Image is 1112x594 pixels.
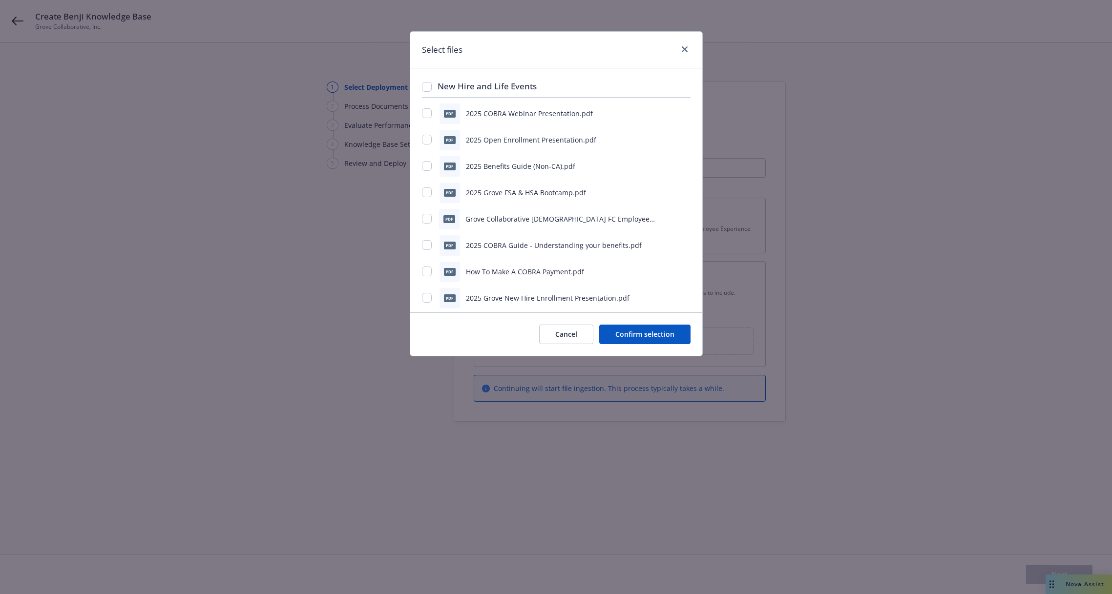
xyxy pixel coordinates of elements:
[438,80,537,93] h3: New Hire and Life Events
[466,267,584,276] span: How To Make A COBRA Payment.pdf
[465,214,655,234] span: Grove Collaborative [DEMOGRAPHIC_DATA] FC Employee Handbook.pdf
[444,189,456,196] span: pdf
[444,268,456,275] span: pdf
[444,242,456,249] span: pdf
[443,215,455,223] span: pdf
[466,241,642,250] span: 2025 COBRA Guide - Understanding your benefits.pdf
[539,325,593,344] button: Cancel
[466,162,575,171] span: 2025 Benefits Guide (Non-CA).pdf
[599,325,691,344] button: Confirm selection
[444,294,456,302] span: pdf
[422,43,462,56] h1: Select files
[466,109,593,118] span: 2025 COBRA Webinar Presentation.pdf
[466,188,586,197] span: 2025 Grove FSA & HSA Bootcamp.pdf
[466,135,596,144] span: 2025 Open Enrollment Presentation.pdf
[444,110,456,117] span: pdf
[466,293,629,303] span: 2025 Grove New Hire Enrollment Presentation.pdf
[444,163,456,170] span: pdf
[444,136,456,143] span: pdf
[679,43,691,55] a: close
